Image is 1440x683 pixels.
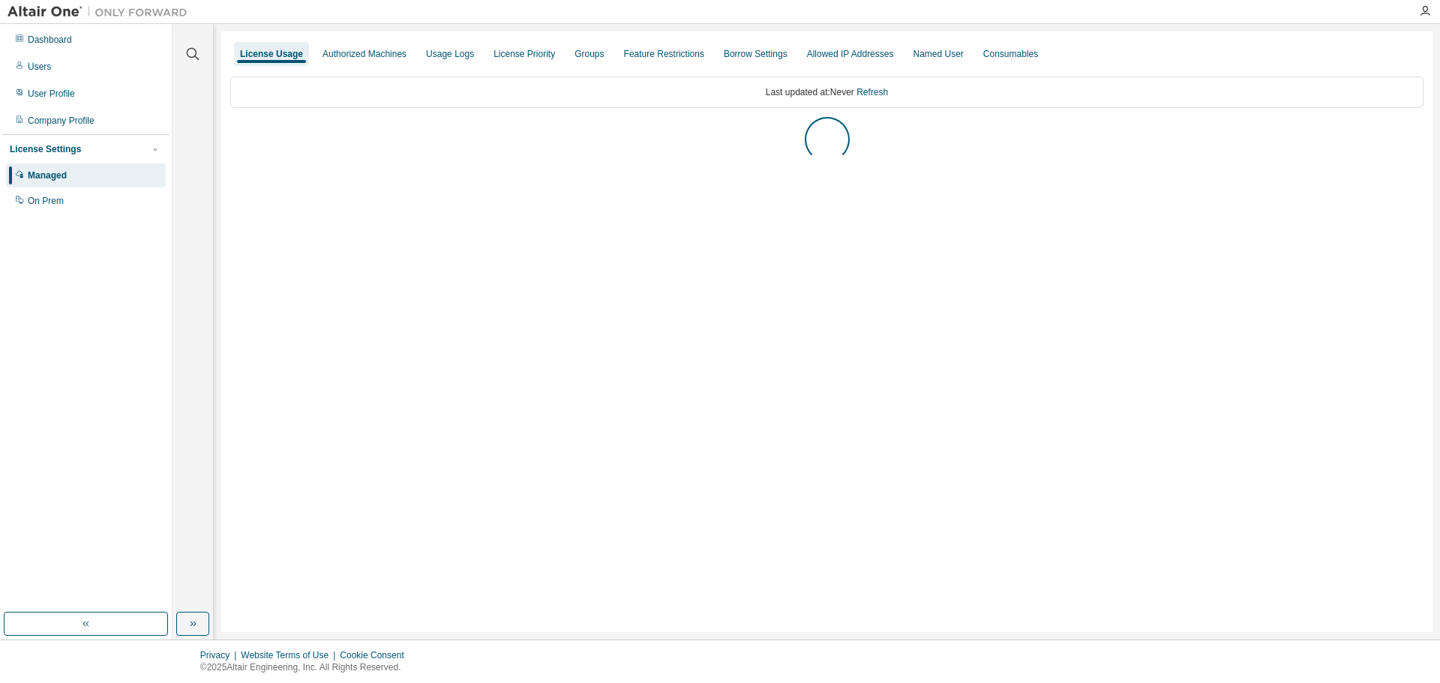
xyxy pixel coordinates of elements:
[28,115,94,127] div: Company Profile
[807,48,894,60] div: Allowed IP Addresses
[240,48,303,60] div: License Usage
[426,48,474,60] div: Usage Logs
[241,649,340,661] div: Website Terms of Use
[856,87,888,97] a: Refresh
[340,649,412,661] div: Cookie Consent
[200,649,241,661] div: Privacy
[28,61,51,73] div: Users
[28,34,72,46] div: Dashboard
[913,48,963,60] div: Named User
[624,48,704,60] div: Feature Restrictions
[28,195,64,207] div: On Prem
[574,48,604,60] div: Groups
[983,48,1038,60] div: Consumables
[28,88,75,100] div: User Profile
[28,169,67,181] div: Managed
[7,4,195,19] img: Altair One
[10,143,81,155] div: License Settings
[322,48,406,60] div: Authorized Machines
[493,48,555,60] div: License Priority
[724,48,787,60] div: Borrow Settings
[200,661,413,674] p: © 2025 Altair Engineering, Inc. All Rights Reserved.
[230,76,1423,108] div: Last updated at: Never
